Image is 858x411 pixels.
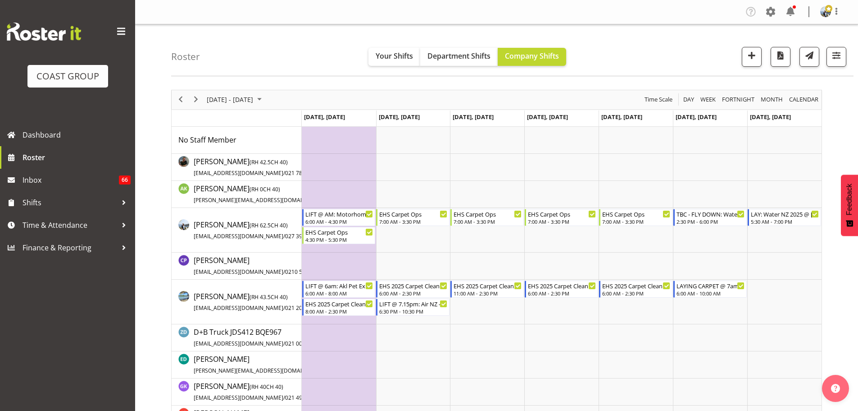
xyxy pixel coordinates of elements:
[172,181,302,208] td: Angela Kerrigan resource
[23,218,117,232] span: Time & Attendance
[505,51,559,61] span: Company Shifts
[379,290,447,297] div: 6:00 AM - 2:30 PM
[178,134,236,145] a: No Staff Member
[379,299,447,308] div: LIFT @ 7.15pm: Air NZ - Hangar 4 @ [STREET_ADDRESS][PERSON_NAME]
[36,69,99,83] div: COAST GROUP
[194,327,316,348] a: D+B Truck JDS412 BQE967[EMAIL_ADDRESS][DOMAIN_NAME]/021 000 000
[454,218,522,225] div: 7:00 AM - 3:30 PM
[376,299,449,316] div: Charwen Vaevaepare"s event - LIFT @ 7.15pm: Air NZ - Hangar 4 @ 14 Laurence Stevens Drive Begin F...
[285,394,316,402] span: 021 492 893
[771,47,790,67] button: Download a PDF of the roster according to the set date range.
[172,280,302,324] td: Charwen Vaevaepare resource
[305,290,373,297] div: 6:00 AM - 8:00 AM
[205,94,266,105] button: September 2025
[454,281,522,290] div: EHS 2025 Carpet Cleaning, Maintenance, etc
[379,281,447,290] div: EHS 2025 Carpet Cleaning, Maintenance, etc
[527,113,568,121] span: [DATE], [DATE]
[194,354,365,375] a: [PERSON_NAME][PERSON_NAME][EMAIL_ADDRESS][DOMAIN_NAME]
[376,209,449,226] div: Brittany Taylor"s event - EHS Carpet Ops Begin From Tuesday, September 23, 2025 at 7:00:00 AM GMT...
[172,127,302,154] td: No Staff Member resource
[194,232,283,240] span: [EMAIL_ADDRESS][DOMAIN_NAME]
[23,173,119,187] span: Inbox
[283,169,285,177] span: /
[190,94,202,105] button: Next
[742,47,762,67] button: Add a new shift
[599,209,672,226] div: Brittany Taylor"s event - EHS Carpet Ops Begin From Friday, September 26, 2025 at 7:00:00 AM GMT+...
[682,94,695,105] span: Day
[528,290,596,297] div: 6:00 AM - 2:30 PM
[699,94,717,105] span: Week
[682,94,696,105] button: Timeline Day
[450,209,524,226] div: Brittany Taylor"s event - EHS Carpet Ops Begin From Wednesday, September 24, 2025 at 7:00:00 AM G...
[721,94,756,105] button: Fortnight
[251,158,271,166] span: RH 42.5
[194,255,319,276] span: [PERSON_NAME]
[376,51,413,61] span: Your Shifts
[206,94,254,105] span: [DATE] - [DATE]
[302,299,376,316] div: Charwen Vaevaepare"s event - EHS 2025 Carpet Cleaning, Maintenance, etc Begin From Monday, Septem...
[285,268,319,276] span: 0210 577 379
[251,383,266,391] span: RH 40
[285,340,316,347] span: 021 000 000
[676,290,745,297] div: 6:00 AM - 10:00 AM
[251,222,271,229] span: RH 62.5
[841,175,858,236] button: Feedback - Show survey
[172,324,302,351] td: D+B Truck JDS412 BQE967 resource
[250,383,283,391] span: ( CH 40)
[172,379,302,406] td: Grace Kaiuha resource
[302,227,376,244] div: Brittany Taylor"s event - EHS Carpet Ops Begin From Monday, September 22, 2025 at 4:30:00 PM GMT+...
[379,113,420,121] span: [DATE], [DATE]
[194,304,283,312] span: [EMAIL_ADDRESS][DOMAIN_NAME]
[194,220,319,240] span: [PERSON_NAME]
[283,304,285,312] span: /
[751,218,819,225] div: 5:30 AM - 7:00 PM
[194,291,319,312] span: [PERSON_NAME]
[788,94,819,105] span: calendar
[528,209,596,218] div: EHS Carpet Ops
[305,308,373,315] div: 8:00 AM - 2:30 PM
[175,94,187,105] button: Previous
[194,367,326,374] span: [PERSON_NAME][EMAIL_ADDRESS][DOMAIN_NAME]
[194,156,316,178] a: [PERSON_NAME](RH 42.5CH 40)[EMAIL_ADDRESS][DOMAIN_NAME]/021 783 915
[250,222,288,229] span: ( CH 40)
[194,169,283,177] span: [EMAIL_ADDRESS][DOMAIN_NAME]
[305,236,373,243] div: 4:30 PM - 5:30 PM
[379,209,447,218] div: EHS Carpet Ops
[601,113,642,121] span: [DATE], [DATE]
[453,113,494,121] span: [DATE], [DATE]
[305,227,373,236] div: EHS Carpet Ops
[188,90,204,109] div: next period
[721,94,755,105] span: Fortnight
[845,184,853,215] span: Feedback
[528,281,596,290] div: EHS 2025 Carpet Cleaning, Maintenance, etc
[305,209,373,218] div: LIFT @ AM: Motorhome Expo 2025 @ [GEOGRAPHIC_DATA]
[194,268,283,276] span: [EMAIL_ADDRESS][DOMAIN_NAME]
[602,281,670,290] div: EHS 2025 Carpet Cleaning, Maintenance, etc
[251,185,263,193] span: RH 0
[194,354,365,375] span: [PERSON_NAME]
[23,128,131,142] span: Dashboard
[305,218,373,225] div: 6:00 AM - 4:30 PM
[302,209,376,226] div: Brittany Taylor"s event - LIFT @ AM: Motorhome Expo 2025 @ Mystery Creek Begin From Monday, Septe...
[305,281,373,290] div: LIFT @ 6am: Akl Pet Expo 25 @ Akl Showgrounds
[283,394,285,402] span: /
[643,94,674,105] button: Time Scale
[194,219,319,241] a: [PERSON_NAME](RH 62.5CH 40)[EMAIL_ADDRESS][DOMAIN_NAME]/027 398 6766
[454,209,522,218] div: EHS Carpet Ops
[673,209,747,226] div: Brittany Taylor"s event - TBC - FLY DOWN: Water NZ 2025 @ Te Pae Begin From Saturday, September 2...
[250,293,288,301] span: ( CH 40)
[23,241,117,254] span: Finance & Reporting
[173,90,188,109] div: previous period
[283,268,285,276] span: /
[172,253,302,280] td: Cameron Phillips resource
[283,232,285,240] span: /
[676,209,745,218] div: TBC - FLY DOWN: Water NZ 2025 @ [PERSON_NAME]
[525,281,598,298] div: Charwen Vaevaepare"s event - EHS 2025 Carpet Cleaning, Maintenance, etc Begin From Thursday, Sept...
[759,94,785,105] button: Timeline Month
[673,281,747,298] div: Charwen Vaevaepare"s event - LAYING CARPET @ 7am: QPAM Ltd @ Spark Arena (2) Begin From Saturday,...
[799,47,819,67] button: Send a list of all shifts for the selected filtered period to all rostered employees.
[751,209,819,218] div: LAY: Water NZ 2025 @ [PERSON_NAME]
[826,47,846,67] button: Filter Shifts
[750,113,791,121] span: [DATE], [DATE]
[525,209,598,226] div: Brittany Taylor"s event - EHS Carpet Ops Begin From Thursday, September 25, 2025 at 7:00:00 AM GM...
